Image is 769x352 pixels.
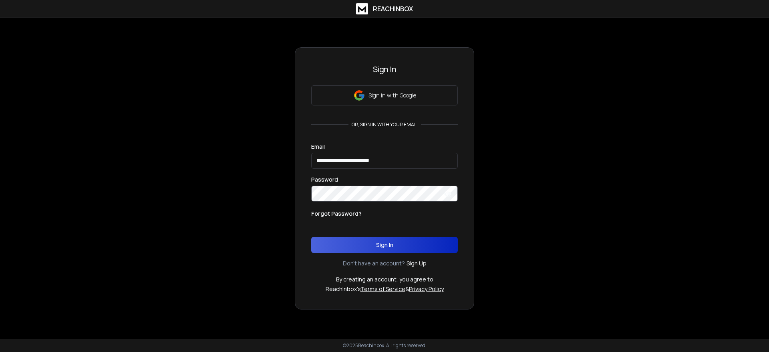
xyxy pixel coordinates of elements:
p: Don't have an account? [343,259,405,267]
p: Sign in with Google [368,91,416,99]
p: Forgot Password? [311,210,362,218]
img: logo [356,3,368,14]
a: Sign Up [407,259,427,267]
h1: ReachInbox [373,4,413,14]
p: © 2025 Reachinbox. All rights reserved. [343,342,427,349]
button: Sign In [311,237,458,253]
label: Password [311,177,338,182]
p: or, sign in with your email [348,121,421,128]
h3: Sign In [311,64,458,75]
p: ReachInbox's & [326,285,444,293]
p: By creating an account, you agree to [336,275,433,283]
a: Terms of Service [360,285,405,293]
a: Privacy Policy [409,285,444,293]
button: Sign in with Google [311,85,458,105]
label: Email [311,144,325,150]
a: ReachInbox [356,3,413,14]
